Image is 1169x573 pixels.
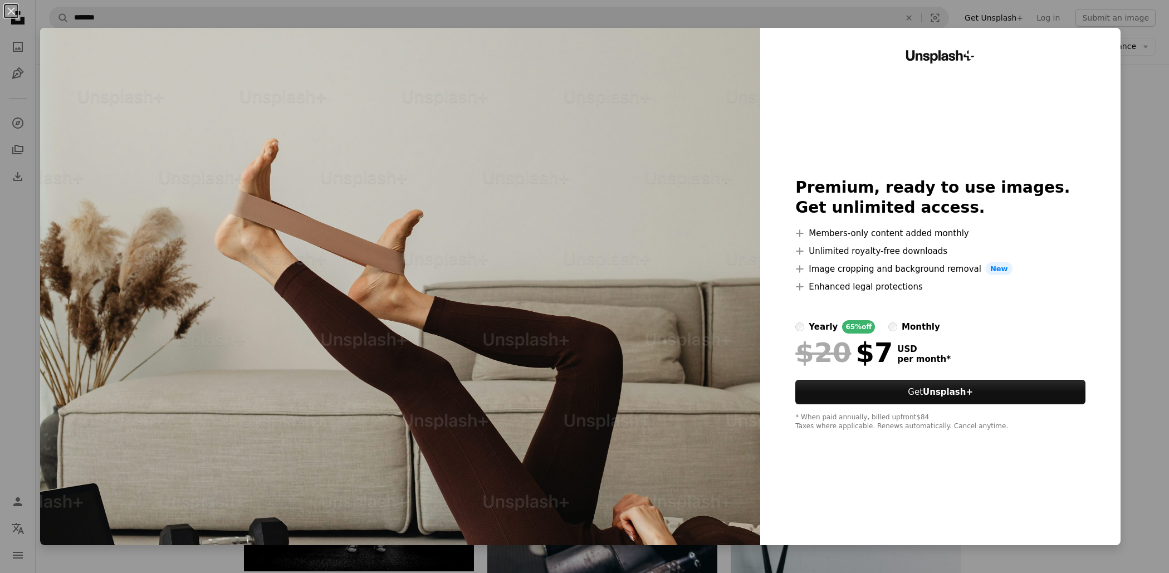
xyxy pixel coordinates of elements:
[795,227,1085,240] li: Members-only content added monthly
[795,413,1085,431] div: * When paid annually, billed upfront $84 Taxes where applicable. Renews automatically. Cancel any...
[795,244,1085,258] li: Unlimited royalty-free downloads
[842,320,875,334] div: 65% off
[902,320,940,334] div: monthly
[795,322,804,331] input: yearly65%off
[795,262,1085,276] li: Image cropping and background removal
[923,387,973,397] strong: Unsplash+
[795,338,851,367] span: $20
[795,380,1085,404] button: GetUnsplash+
[888,322,897,331] input: monthly
[795,178,1085,218] h2: Premium, ready to use images. Get unlimited access.
[986,262,1013,276] span: New
[795,280,1085,293] li: Enhanced legal protections
[897,354,951,364] span: per month *
[897,344,951,354] span: USD
[795,338,893,367] div: $7
[809,320,838,334] div: yearly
